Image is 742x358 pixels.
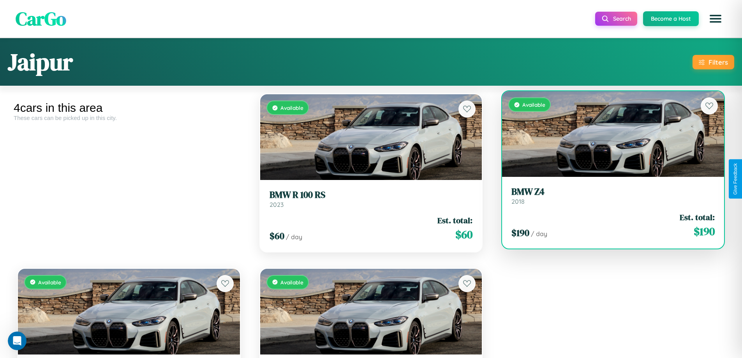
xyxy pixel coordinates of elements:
[270,189,473,208] a: BMW R 100 RS2023
[270,201,284,208] span: 2023
[280,279,303,286] span: Available
[613,15,631,22] span: Search
[680,212,715,223] span: Est. total:
[709,58,728,66] div: Filters
[38,279,61,286] span: Available
[14,101,244,115] div: 4 cars in this area
[270,229,284,242] span: $ 60
[705,8,726,30] button: Open menu
[694,224,715,239] span: $ 190
[643,11,699,26] button: Become a Host
[595,12,637,26] button: Search
[522,101,545,108] span: Available
[511,186,715,205] a: BMW Z42018
[733,163,738,195] div: Give Feedback
[511,186,715,198] h3: BMW Z4
[16,6,66,32] span: CarGo
[8,46,73,78] h1: Jaipur
[437,215,472,226] span: Est. total:
[286,233,302,241] span: / day
[531,230,547,238] span: / day
[8,332,26,350] iframe: Intercom live chat
[280,104,303,111] span: Available
[511,198,525,205] span: 2018
[511,226,529,239] span: $ 190
[693,55,734,69] button: Filters
[14,115,244,121] div: These cars can be picked up in this city.
[270,189,473,201] h3: BMW R 100 RS
[455,227,472,242] span: $ 60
